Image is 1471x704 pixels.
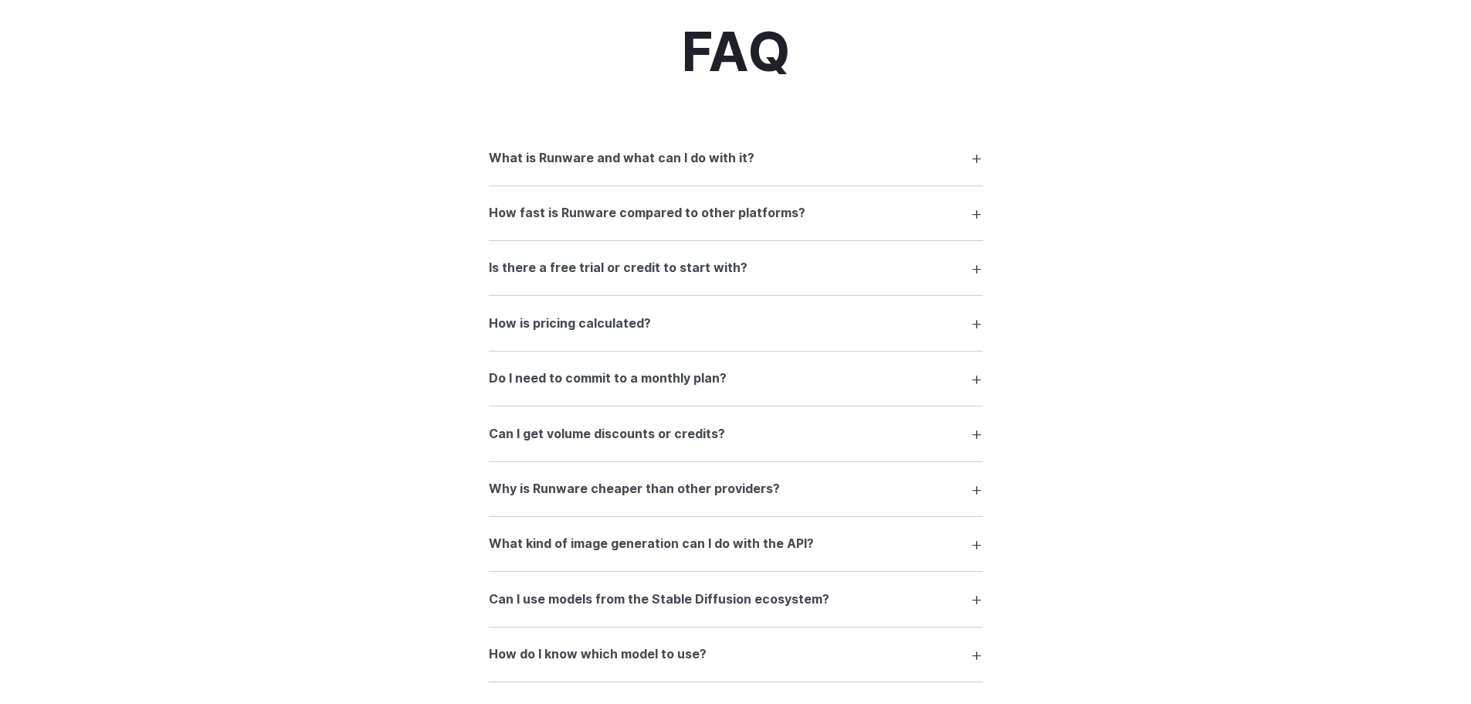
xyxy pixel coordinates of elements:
[489,143,983,172] summary: What is Runware and what can I do with it?
[489,364,983,393] summary: Do I need to commit to a monthly plan?
[489,474,983,504] summary: Why is Runware cheaper than other providers?
[489,148,754,168] h3: What is Runware and what can I do with it?
[489,199,983,228] summary: How fast is Runware compared to other platforms?
[489,529,983,559] summary: What kind of image generation can I do with the API?
[489,369,727,389] h3: Do I need to commit to a monthly plan?
[489,644,707,665] h3: How do I know which model to use?
[489,584,983,614] summary: Can I use models from the Stable Diffusion ecosystem?
[489,479,780,499] h3: Why is Runware cheaper than other providers?
[489,590,829,610] h3: Can I use models from the Stable Diffusion ecosystem?
[489,314,651,334] h3: How is pricing calculated?
[489,640,983,669] summary: How do I know which model to use?
[489,253,983,283] summary: Is there a free trial or credit to start with?
[489,203,805,223] h3: How fast is Runware compared to other platforms?
[489,534,814,554] h3: What kind of image generation can I do with the API?
[489,308,983,338] summary: How is pricing calculated?
[489,258,747,278] h3: Is there a free trial or credit to start with?
[489,424,725,444] h3: Can I get volume discounts or credits?
[489,419,983,448] summary: Can I get volume discounts or credits?
[682,22,790,82] h2: FAQ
